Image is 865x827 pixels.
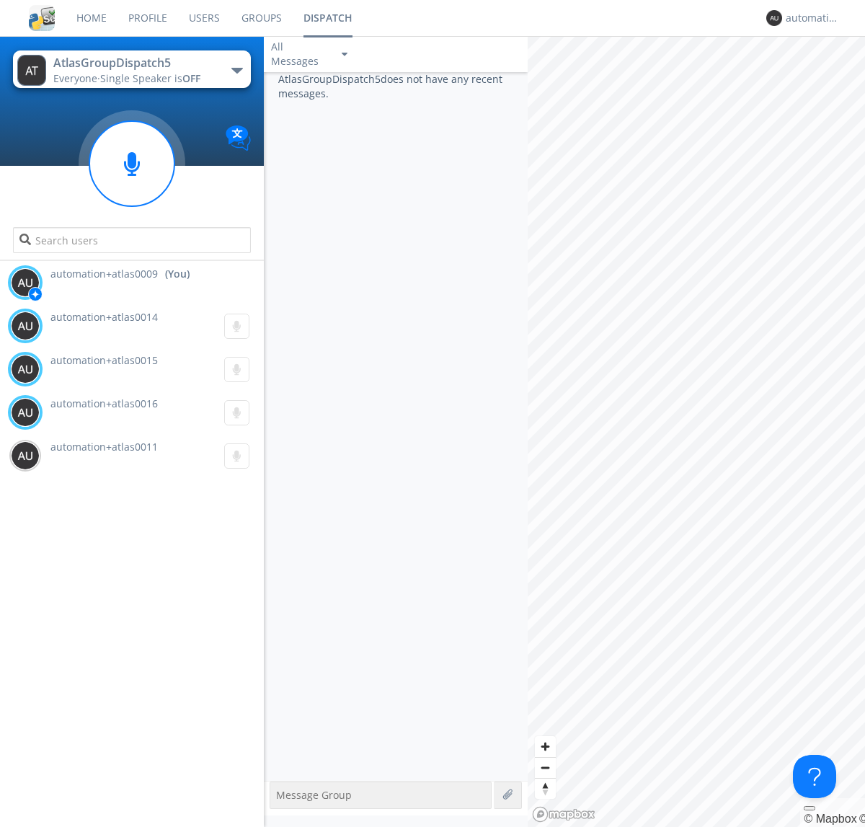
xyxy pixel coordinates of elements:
img: 373638.png [11,311,40,340]
button: Reset bearing to north [535,778,556,799]
button: Zoom out [535,757,556,778]
img: 373638.png [11,398,40,427]
img: cddb5a64eb264b2086981ab96f4c1ba7 [29,5,55,31]
div: automation+atlas0009 [786,11,840,25]
span: automation+atlas0014 [50,310,158,324]
img: caret-down-sm.svg [342,53,347,56]
div: Everyone · [53,71,216,86]
span: Single Speaker is [100,71,200,85]
a: Mapbox [804,813,856,825]
span: Reset bearing to north [535,779,556,799]
div: AtlasGroupDispatch5 [53,55,216,71]
div: (You) [165,267,190,281]
img: 373638.png [11,355,40,384]
div: AtlasGroupDispatch5 does not have any recent messages. [264,72,528,781]
img: 373638.png [11,268,40,297]
div: All Messages [271,40,329,68]
button: Toggle attribution [804,806,815,810]
span: automation+atlas0016 [50,397,158,410]
span: automation+atlas0009 [50,267,158,281]
button: AtlasGroupDispatch5Everyone·Single Speaker isOFF [13,50,250,88]
img: 373638.png [11,441,40,470]
span: automation+atlas0011 [50,440,158,454]
img: Translation enabled [226,125,251,151]
span: OFF [182,71,200,85]
a: Mapbox logo [532,806,595,823]
input: Search users [13,227,250,253]
img: 373638.png [17,55,46,86]
img: 373638.png [766,10,782,26]
span: Zoom out [535,758,556,778]
button: Zoom in [535,736,556,757]
iframe: Toggle Customer Support [793,755,836,798]
span: automation+atlas0015 [50,353,158,367]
